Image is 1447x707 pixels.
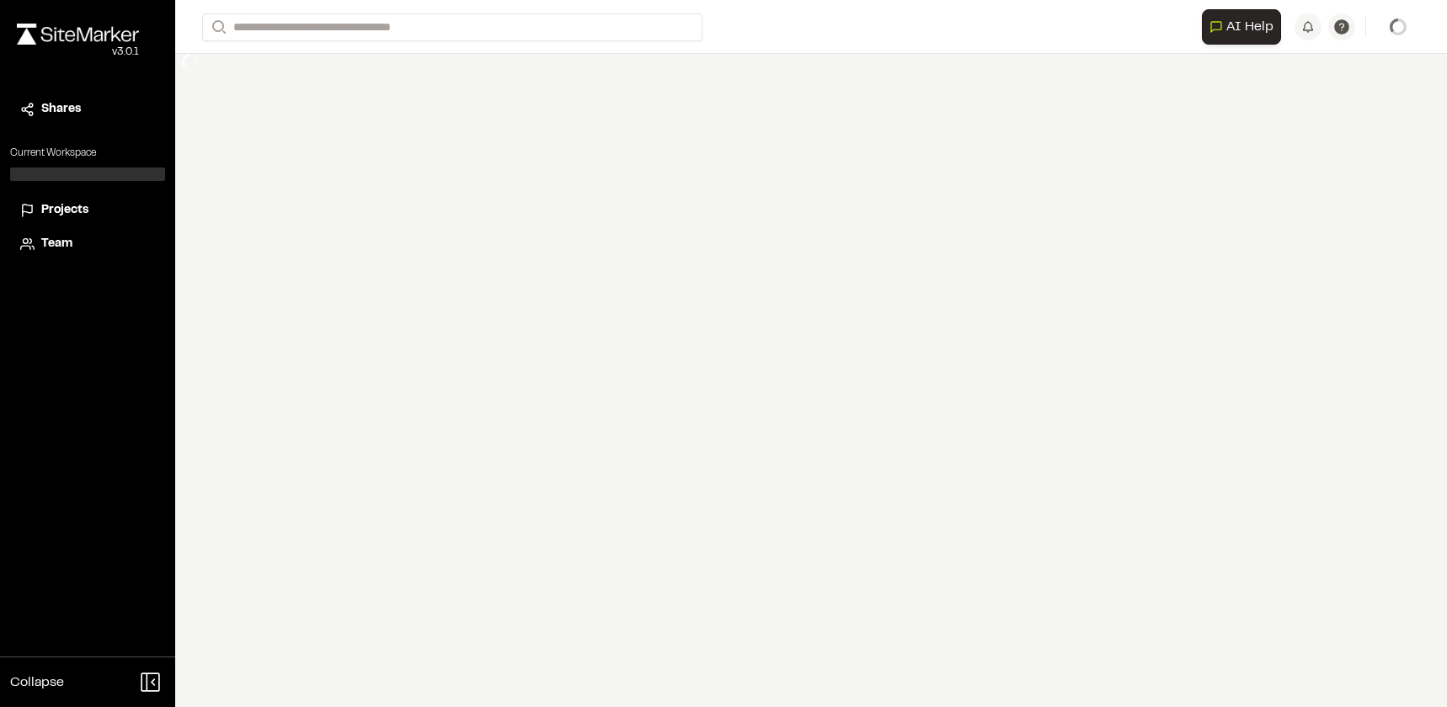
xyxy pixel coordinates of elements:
a: Projects [20,201,155,220]
span: Team [41,235,72,253]
button: Open AI Assistant [1202,9,1281,45]
div: Open AI Assistant [1202,9,1288,45]
p: Current Workspace [10,146,165,161]
span: Projects [41,201,88,220]
span: Collapse [10,672,64,693]
img: rebrand.png [17,24,139,45]
div: Oh geez...please don't... [17,45,139,60]
button: Search [202,13,232,41]
a: Shares [20,100,155,119]
span: Shares [41,100,81,119]
span: AI Help [1226,17,1273,37]
a: Team [20,235,155,253]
